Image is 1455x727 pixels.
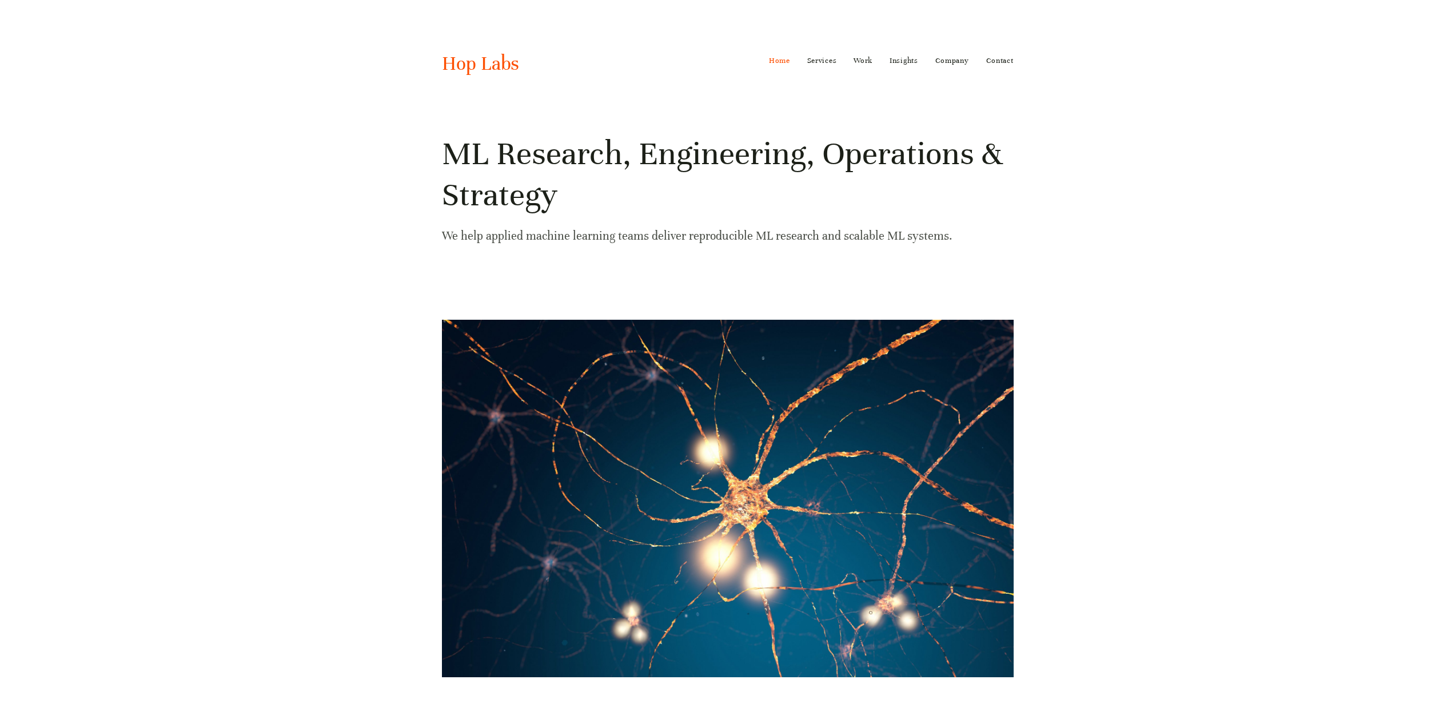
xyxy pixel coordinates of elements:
a: Work [854,51,872,70]
a: Home [769,51,790,70]
a: Hop Labs [442,51,519,76]
a: Contact [986,51,1014,70]
p: We help applied machine learning teams deliver reproducible ML research and scalable ML systems. [442,226,1014,246]
a: Insights [890,51,918,70]
h1: ML Research, Engineering, Operations & Strategy [442,133,1014,216]
a: Services [807,51,837,70]
a: Company [935,51,969,70]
